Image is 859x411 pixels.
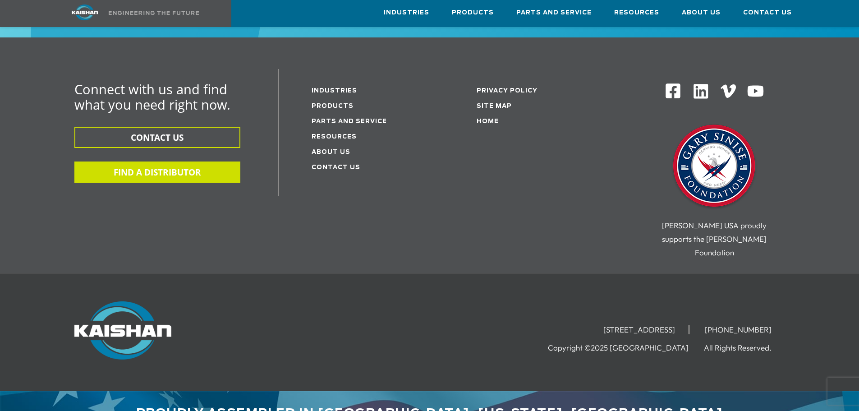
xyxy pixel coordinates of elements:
a: About Us [682,0,721,25]
img: Engineering the future [109,11,199,15]
span: Contact Us [743,8,792,18]
a: Home [477,119,499,125]
img: Kaishan [74,301,171,360]
a: Parts and Service [516,0,592,25]
button: CONTACT US [74,127,240,148]
a: Site Map [477,103,512,109]
li: Copyright ©2025 [GEOGRAPHIC_DATA] [548,343,702,352]
span: Connect with us and find what you need right now. [74,80,230,113]
a: Industries [312,88,357,94]
img: Youtube [747,83,764,100]
li: [PHONE_NUMBER] [691,325,785,334]
li: [STREET_ADDRESS] [590,325,689,334]
a: Products [312,103,354,109]
img: Gary Sinise Foundation [669,122,759,212]
a: Contact Us [743,0,792,25]
a: Privacy Policy [477,88,537,94]
span: Industries [384,8,429,18]
img: Linkedin [692,83,710,100]
button: FIND A DISTRIBUTOR [74,162,240,183]
img: Facebook [665,83,681,99]
span: About Us [682,8,721,18]
img: Vimeo [721,84,736,97]
a: Products [452,0,494,25]
li: All Rights Reserved. [704,343,785,352]
a: Resources [614,0,659,25]
span: Parts and Service [516,8,592,18]
img: kaishan logo [51,5,119,20]
a: Industries [384,0,429,25]
span: Resources [614,8,659,18]
span: [PERSON_NAME] USA proudly supports the [PERSON_NAME] Foundation [662,221,767,257]
a: Resources [312,134,357,140]
span: Products [452,8,494,18]
a: Parts and service [312,119,387,125]
a: Contact Us [312,165,360,171]
a: About Us [312,149,350,155]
